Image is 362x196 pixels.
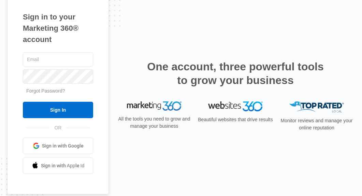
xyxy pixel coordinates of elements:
[197,116,274,123] p: Beautiful websites that drive results
[23,138,93,154] a: Sign in with Google
[289,101,344,113] img: Top Rated Local
[26,88,65,94] a: Forgot Password?
[278,117,355,131] p: Monitor reviews and manage your online reputation
[23,157,93,174] a: Sign in with Apple Id
[42,142,84,150] span: Sign in with Google
[23,52,93,67] input: Email
[145,60,326,87] h2: One account, three powerful tools to grow your business
[127,101,182,111] img: Marketing 360
[208,101,263,111] img: Websites 360
[41,162,85,169] span: Sign in with Apple Id
[23,102,93,118] input: Sign In
[49,124,66,131] span: OR
[23,11,93,45] h1: Sign in to your Marketing 360® account
[116,115,192,130] p: All the tools you need to grow and manage your business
